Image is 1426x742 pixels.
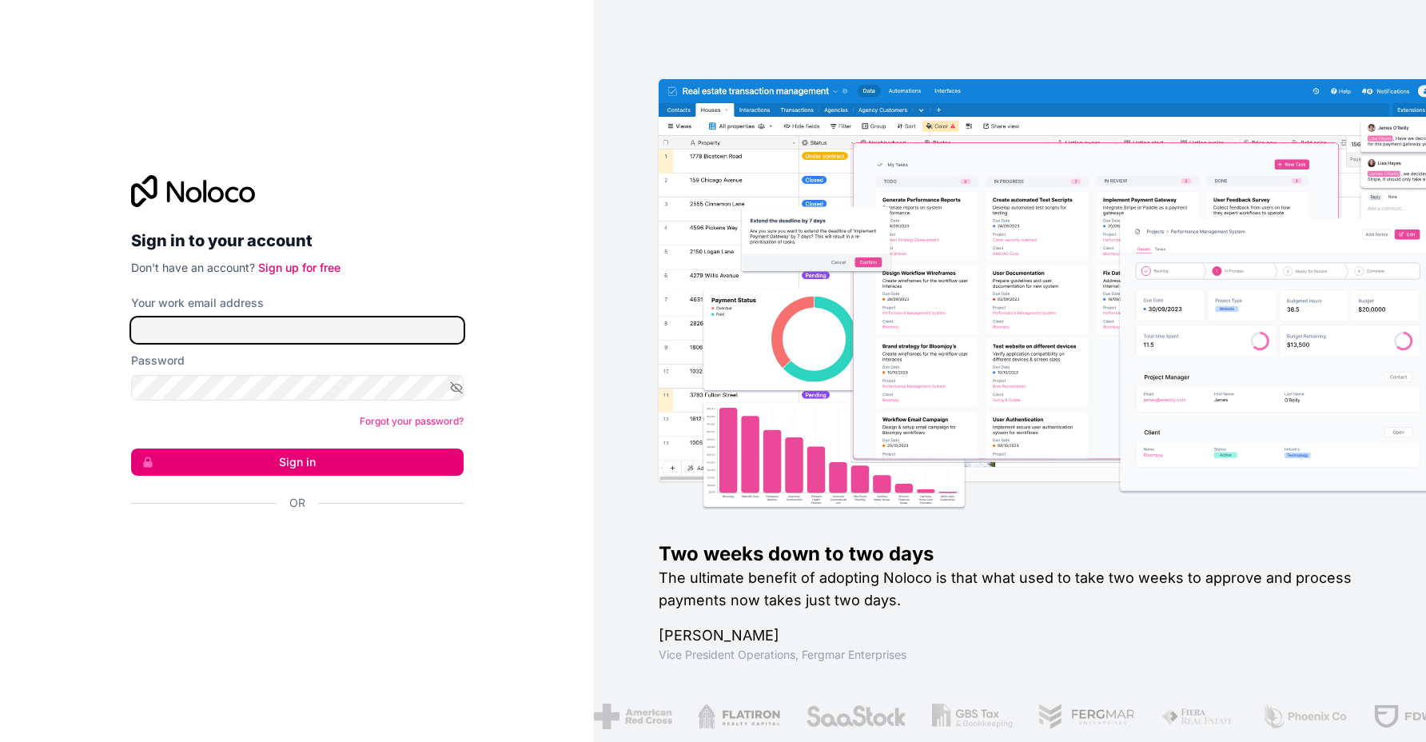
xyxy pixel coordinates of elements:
[131,261,255,274] span: Don't have an account?
[131,353,185,369] label: Password
[659,624,1375,647] h1: [PERSON_NAME]
[1161,704,1237,729] img: /assets/fiera-fwj2N5v4.png
[659,541,1375,567] h1: Two weeks down to two days
[594,704,671,729] img: /assets/american-red-cross-BAupjrZR.png
[659,647,1375,663] h1: Vice President Operations , Fergmar Enterprises
[258,261,341,274] a: Sign up for free
[698,704,781,729] img: /assets/flatiron-C8eUkumj.png
[131,317,464,343] input: Email address
[123,529,459,564] iframe: Sign in with Google Button
[131,226,464,255] h2: Sign in to your account
[1038,704,1136,729] img: /assets/fergmar-CudnrXN5.png
[360,415,464,427] a: Forgot your password?
[932,704,1014,729] img: /assets/gbstax-C-GtDUiK.png
[289,495,305,511] span: Or
[131,295,264,311] label: Your work email address
[131,375,464,401] input: Password
[659,567,1375,612] h2: The ultimate benefit of adopting Noloco is that what used to take two weeks to approve and proces...
[1261,704,1348,729] img: /assets/phoenix-BREaitsQ.png
[806,704,906,729] img: /assets/saastock-C6Zbiodz.png
[131,449,464,476] button: Sign in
